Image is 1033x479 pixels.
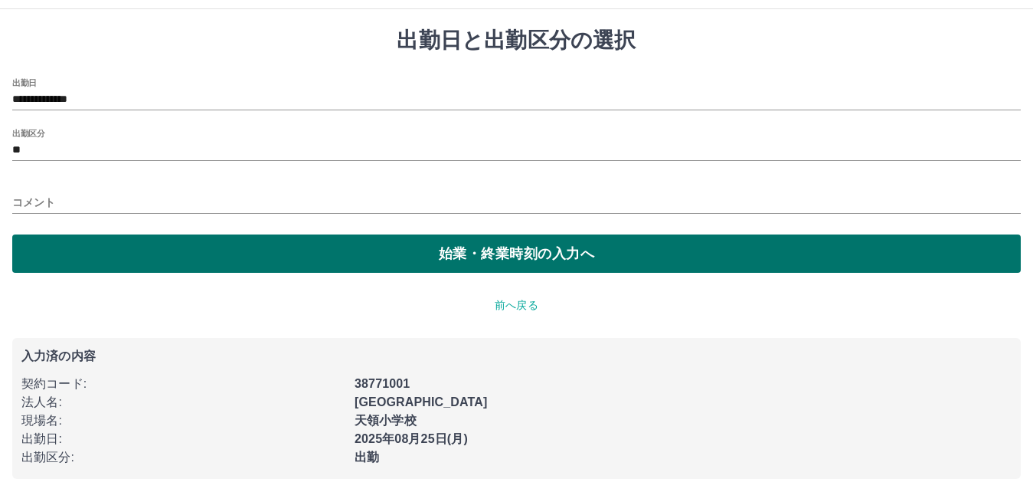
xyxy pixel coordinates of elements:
[21,350,1012,363] p: 入力済の内容
[21,393,345,412] p: 法人名 :
[355,395,488,408] b: [GEOGRAPHIC_DATA]
[12,127,44,139] label: 出勤区分
[355,451,379,464] b: 出勤
[12,297,1021,313] p: 前へ戻る
[12,77,37,88] label: 出勤日
[21,412,345,430] p: 現場名 :
[21,375,345,393] p: 契約コード :
[12,28,1021,54] h1: 出勤日と出勤区分の選択
[355,377,410,390] b: 38771001
[355,414,417,427] b: 天領小学校
[355,432,468,445] b: 2025年08月25日(月)
[12,235,1021,273] button: 始業・終業時刻の入力へ
[21,430,345,448] p: 出勤日 :
[21,448,345,467] p: 出勤区分 :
